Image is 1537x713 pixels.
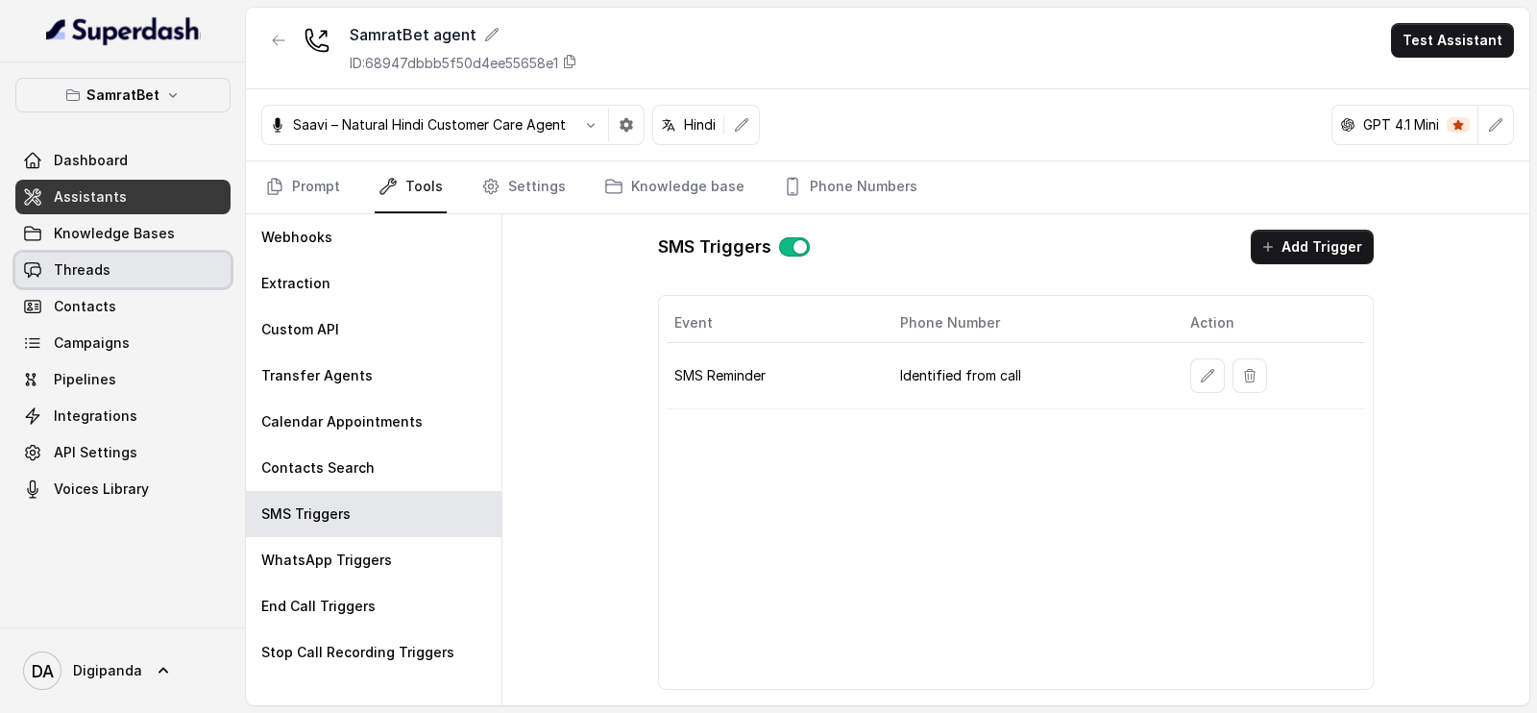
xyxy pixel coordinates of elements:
a: Knowledge Bases [15,216,231,251]
a: Campaigns [15,326,231,360]
span: Assistants [54,187,127,207]
th: Phone Number [885,304,1175,343]
h1: SMS Triggers [658,232,771,262]
span: Integrations [54,406,137,426]
td: Identified from call [885,343,1175,409]
p: SamratBet [86,84,159,107]
p: Hindi [684,115,716,135]
nav: Tabs [261,161,1514,213]
p: End Call Triggers [261,597,376,616]
p: ID: 68947dbbb5f50d4ee55658e1 [350,54,558,73]
span: Contacts [54,297,116,316]
p: SMS Triggers [261,504,351,524]
p: Contacts Search [261,458,375,478]
svg: openai logo [1340,117,1355,133]
a: Dashboard [15,143,231,178]
a: Pipelines [15,362,231,397]
p: Saavi – Natural Hindi Customer Care Agent [293,115,566,135]
a: Prompt [261,161,344,213]
button: Add Trigger [1251,230,1374,264]
span: Voices Library [54,479,149,499]
a: Assistants [15,180,231,214]
td: SMS Reminder [667,343,885,409]
a: Threads [15,253,231,287]
p: Webhooks [261,228,332,247]
th: Event [667,304,885,343]
span: Campaigns [54,333,130,353]
button: Test Assistant [1391,23,1514,58]
span: Digipanda [73,661,142,680]
a: Voices Library [15,472,231,506]
a: Knowledge base [600,161,748,213]
a: Digipanda [15,644,231,698]
a: Tools [375,161,447,213]
text: DA [32,661,54,681]
p: Extraction [261,274,330,293]
span: API Settings [54,443,137,462]
p: Calendar Appointments [261,412,423,431]
a: Settings [477,161,570,213]
p: Custom API [261,320,339,339]
a: API Settings [15,435,231,470]
p: Stop Call Recording Triggers [261,643,454,662]
span: Knowledge Bases [54,224,175,243]
span: Threads [54,260,110,280]
img: light.svg [46,15,201,46]
span: Pipelines [54,370,116,389]
a: Phone Numbers [779,161,921,213]
div: SamratBet agent [350,23,577,46]
th: Action [1175,304,1366,343]
a: Contacts [15,289,231,324]
p: WhatsApp Triggers [261,551,392,570]
a: Integrations [15,399,231,433]
span: Dashboard [54,151,128,170]
button: SamratBet [15,78,231,112]
p: GPT 4.1 Mini [1363,115,1439,135]
p: Transfer Agents [261,366,373,385]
